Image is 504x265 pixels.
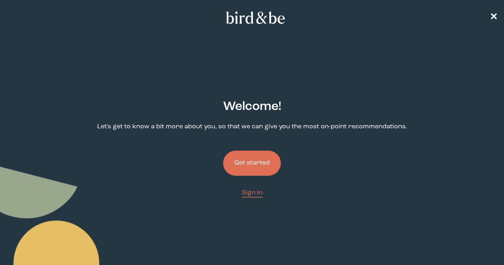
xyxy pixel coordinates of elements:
[490,11,498,25] a: ✕
[223,98,281,116] h2: Welcome !
[97,122,407,132] p: Let's get to know a bit more about you, so that we can give you the most on-point recommendations.
[242,190,263,196] span: Sign In
[223,138,281,188] a: Get started
[490,13,498,22] span: ✕
[223,151,281,176] button: Get started
[464,228,496,257] iframe: Gorgias live chat messenger
[242,188,263,198] a: Sign In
